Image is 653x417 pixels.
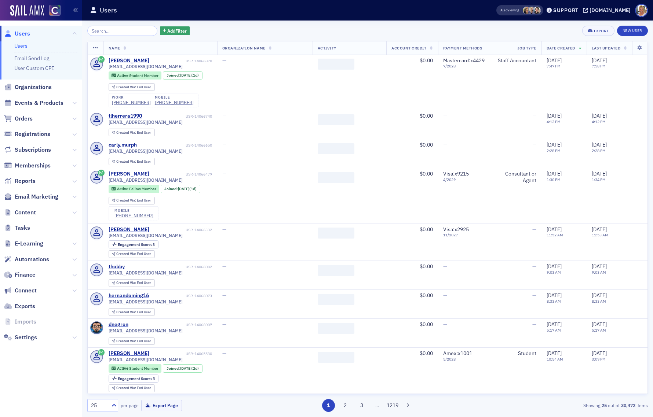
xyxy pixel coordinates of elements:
span: Joined : [167,73,180,78]
button: 2 [339,399,351,412]
span: … [372,402,382,409]
span: [DATE] [592,57,607,64]
div: End User [116,339,151,343]
time: 2:28 PM [547,148,561,153]
a: [PERSON_NAME] [109,350,149,357]
span: ‌ [318,59,354,70]
div: Active: Active: Student Member [109,364,162,372]
span: Content [15,208,36,217]
time: 3:09 PM [592,357,606,362]
img: SailAMX [49,5,61,16]
a: Memberships [4,162,51,170]
span: [DATE] [178,186,189,191]
button: 3 [355,399,368,412]
span: [DATE] [180,366,191,371]
div: USR-14066082 [126,265,212,269]
a: Connect [4,287,37,295]
span: [DATE] [592,226,607,233]
time: 7:47 PM [547,63,561,69]
a: Orders [4,115,33,123]
span: Events & Products [15,99,63,107]
span: Pamela Galey-Coleman [533,7,541,14]
time: 11:52 AM [547,232,563,237]
span: 4 / 2029 [443,177,485,182]
span: — [532,292,536,299]
span: $0.00 [420,350,433,357]
span: Mastercard : x4429 [443,57,485,64]
div: End User [116,386,151,390]
div: 3 [118,243,155,247]
span: — [222,57,226,64]
span: $0.00 [420,141,433,148]
div: (1d) [180,73,199,78]
div: [PHONE_NUMBER] [114,213,153,218]
span: [DATE] [547,141,562,148]
a: Tasks [4,224,30,232]
div: Showing out of items [466,402,648,409]
span: Finance [15,271,36,279]
span: Amex : x1001 [443,350,472,357]
div: 25 [91,402,107,409]
a: New User [617,26,648,36]
a: Finance [4,271,36,279]
time: 8:33 AM [592,299,606,304]
span: $0.00 [420,321,433,328]
a: hernandoming16 [109,292,149,299]
div: USR-14066479 [150,172,212,177]
div: Created Via: End User [109,83,155,91]
a: Subscriptions [4,146,51,154]
time: 9:03 AM [547,270,561,275]
span: [DATE] [592,321,607,328]
div: [PERSON_NAME] [109,226,149,233]
input: Search… [87,26,157,36]
a: Email Marketing [4,193,58,201]
div: USR-14066332 [150,228,212,232]
label: per page [121,402,139,409]
span: — [222,321,226,328]
span: [DATE] [547,321,562,328]
span: Created Via : [116,85,137,89]
span: — [222,170,226,177]
span: Exports [15,302,35,310]
span: ‌ [318,172,354,183]
span: Job Type [517,45,536,51]
a: Exports [4,302,35,310]
div: mobile [155,95,194,100]
div: End User [116,160,151,164]
a: Imports [4,318,36,326]
a: [PHONE_NUMBER] [155,100,194,105]
a: [PERSON_NAME] [109,58,149,64]
span: 5 / 2028 [443,357,485,362]
span: Email Marketing [15,193,58,201]
div: Created Via: End User [109,308,155,316]
span: Name [109,45,120,51]
div: [PERSON_NAME] [109,171,149,177]
span: Activity [318,45,337,51]
span: Tasks [15,224,30,232]
time: 4:12 PM [547,119,561,124]
span: $0.00 [420,226,433,233]
button: Export [582,26,614,36]
a: Automations [4,255,49,263]
span: Alicia Gelinas [528,7,536,14]
button: 1 [322,399,335,412]
div: thobby [109,263,125,270]
span: $0.00 [420,170,433,177]
div: Created Via: End User [109,337,155,345]
span: [DATE] [180,73,191,78]
div: Consultant or Agent [495,171,536,184]
div: USR-14066073 [150,294,212,298]
span: Imports [15,318,36,326]
a: Active Fellow Member [112,187,156,191]
div: Also [500,8,507,12]
span: [DATE] [547,350,562,357]
span: ‌ [318,323,354,334]
span: [DATE] [592,292,607,299]
time: 5:17 AM [547,328,561,333]
span: Created Via : [116,159,137,164]
button: Export Page [141,400,182,411]
span: Organization Name [222,45,266,51]
div: Created Via: End User [109,158,155,166]
time: 4:12 PM [592,119,606,124]
span: Created Via : [116,310,137,314]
